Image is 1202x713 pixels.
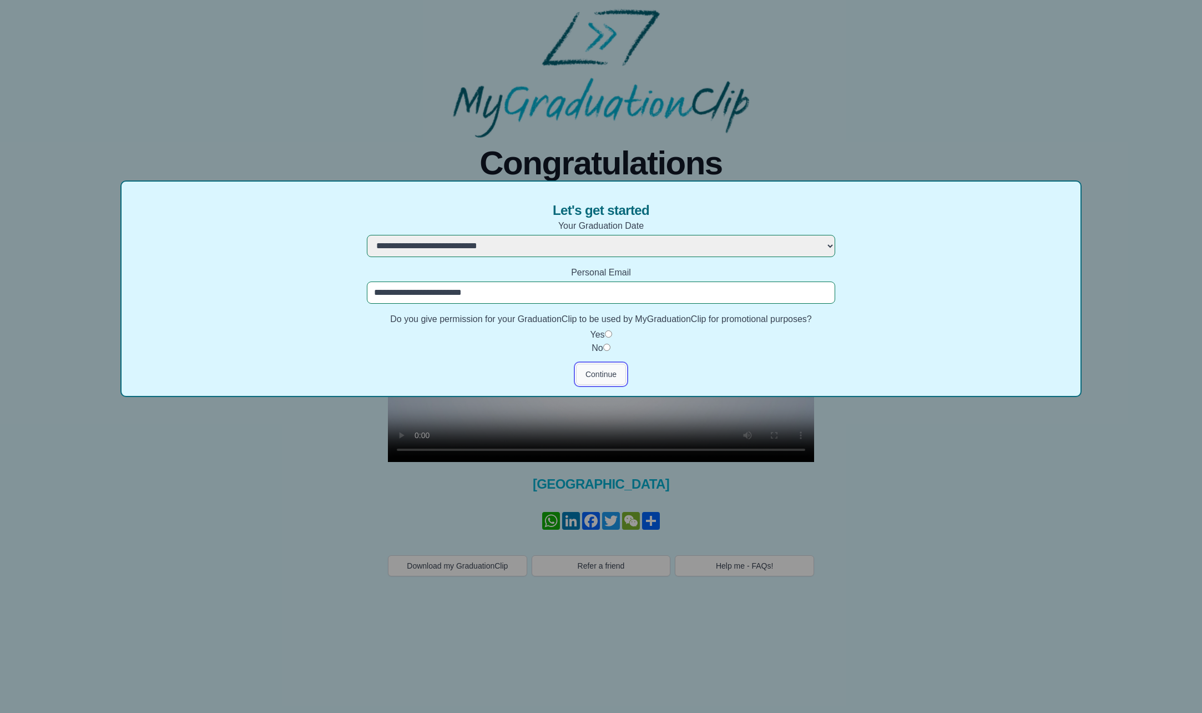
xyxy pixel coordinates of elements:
[576,364,626,385] button: Continue
[367,266,835,279] label: Personal Email
[367,219,835,233] label: Your Graduation Date
[590,330,604,339] label: Yes
[592,343,603,353] label: No
[553,202,649,219] span: Let's get started
[367,313,835,326] label: Do you give permission for your GraduationClip to be used by MyGraduationClip for promotional pur...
